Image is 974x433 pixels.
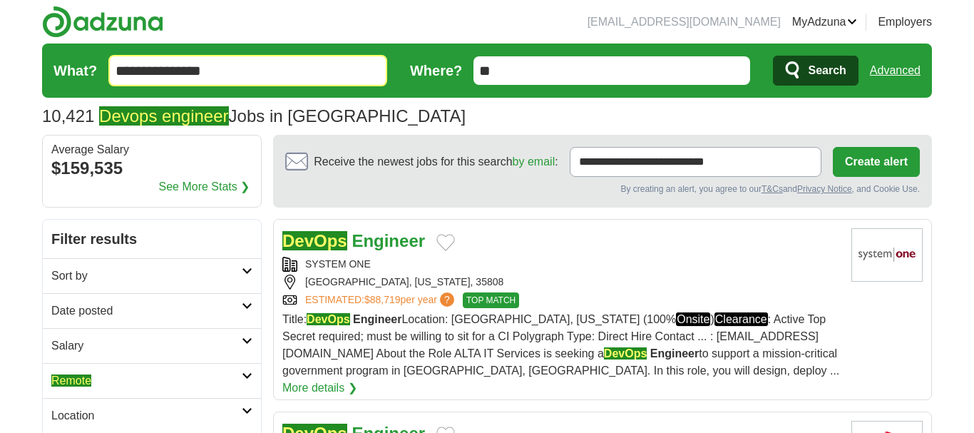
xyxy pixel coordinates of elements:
a: SYSTEM ONE [305,258,371,270]
em: Onsite [676,312,710,326]
button: Create alert [833,147,920,177]
strong: Engineer [352,231,425,250]
a: MyAdzuna [792,14,858,31]
li: [EMAIL_ADDRESS][DOMAIN_NAME] [588,14,781,31]
span: ? [440,292,454,307]
h2: Date posted [51,302,242,320]
div: Average Salary [51,144,252,156]
h2: Location [51,407,242,424]
span: Search [808,56,846,85]
a: T&Cs [762,184,783,194]
strong: Engineer [650,347,699,360]
em: DevOps [307,313,349,325]
a: Employers [878,14,932,31]
h2: Salary [51,337,242,355]
div: $159,535 [51,156,252,181]
span: 10,421 [42,103,94,129]
a: Advanced [870,56,921,85]
a: More details ❯ [282,379,357,397]
img: Adzuna logo [42,6,163,38]
a: See More Stats ❯ [159,178,250,195]
div: By creating an alert, you agree to our and , and Cookie Use. [285,183,920,195]
span: TOP MATCH [463,292,519,308]
button: Add to favorite jobs [436,234,455,251]
a: Location [43,398,261,433]
span: Receive the newest jobs for this search : [314,153,558,170]
a: by email [513,156,555,168]
a: Salary [43,328,261,363]
label: Where? [410,60,462,81]
a: ESTIMATED:$88,719per year? [305,292,457,308]
strong: Engineer [353,313,401,325]
em: Devops engineer [99,106,228,126]
a: Date posted [43,293,261,328]
a: Privacy Notice [797,184,852,194]
a: DevOps Engineer [282,231,425,250]
h2: Filter results [43,220,261,258]
img: System One logo [851,228,923,282]
a: Sort by [43,258,261,293]
em: Clearance [714,312,768,326]
em: DevOps [282,231,347,250]
label: What? [53,60,97,81]
button: Search [773,56,858,86]
span: $88,719 [364,294,401,305]
h1: Jobs in [GEOGRAPHIC_DATA] [42,106,466,126]
em: Remote [51,375,91,387]
h2: Sort by [51,268,242,285]
div: [GEOGRAPHIC_DATA], [US_STATE], 35808 [282,275,840,290]
em: DevOps [604,347,647,360]
a: Remote [43,363,261,398]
